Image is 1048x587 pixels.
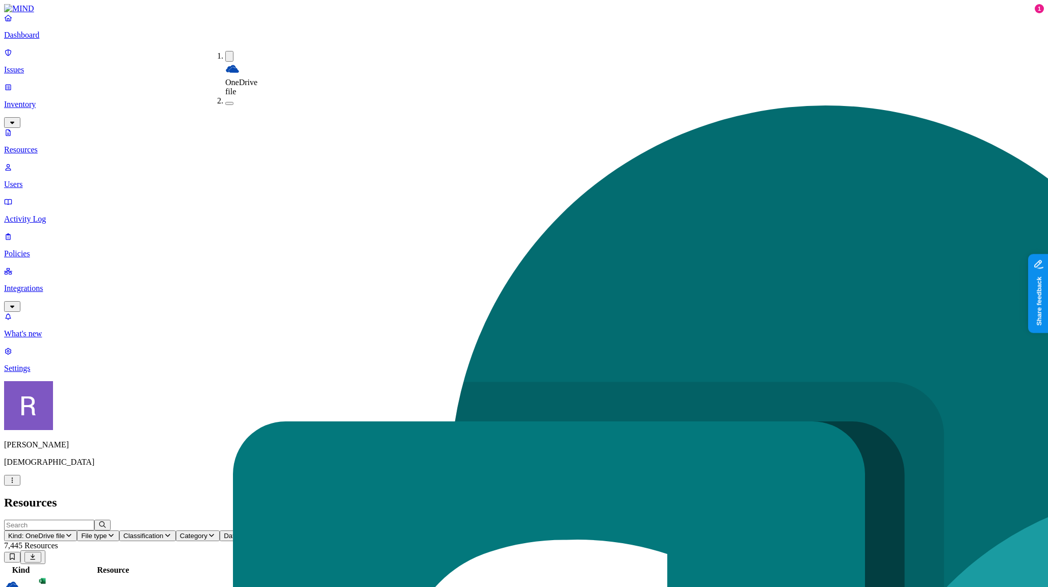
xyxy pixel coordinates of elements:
p: Dashboard [4,31,1044,40]
div: Kind [6,566,36,575]
a: Resources [4,128,1044,154]
a: MIND [4,4,1044,13]
a: What's new [4,312,1044,338]
p: Issues [4,65,1044,74]
div: Classification [190,566,325,575]
span: Classification [123,532,164,540]
img: Rich Thompson [4,381,53,430]
p: Inventory [4,100,1044,109]
div: 1 [1035,4,1044,13]
p: Integrations [4,284,1044,293]
img: onedrive [225,62,240,76]
h2: Resources [4,496,1044,510]
span: Kind: OneDrive file [8,532,65,540]
img: microsoft-excel [38,577,46,585]
a: Activity Log [4,197,1044,224]
p: What's new [4,329,1044,338]
a: Issues [4,48,1044,74]
p: Users [4,180,1044,189]
p: [PERSON_NAME] [4,440,1044,449]
span: 7,445 Resources [4,541,58,550]
p: [DEMOGRAPHIC_DATA] [4,458,1044,467]
a: Integrations [4,266,1044,310]
a: Dashboard [4,13,1044,40]
input: Search [4,520,94,530]
div: Resource [38,566,188,575]
span: OneDrive file [225,78,257,96]
a: Users [4,163,1044,189]
p: Settings [4,364,1044,373]
span: File type [81,532,107,540]
p: Activity Log [4,215,1044,224]
img: MIND [4,4,34,13]
a: Inventory [4,83,1044,126]
a: Settings [4,346,1044,373]
a: Policies [4,232,1044,258]
p: Resources [4,145,1044,154]
p: Policies [4,249,1044,258]
span: Category [180,532,207,540]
